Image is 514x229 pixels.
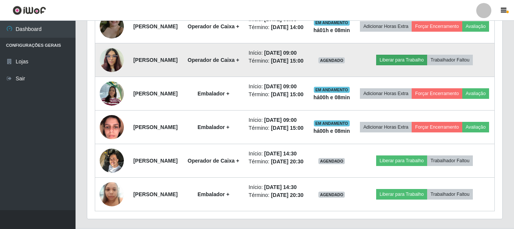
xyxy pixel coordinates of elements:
strong: Operador de Caixa + [188,158,239,164]
span: AGENDADO [318,158,345,164]
time: [DATE] 14:30 [264,184,297,190]
strong: [PERSON_NAME] [133,57,178,63]
img: 1749491955515.jpeg [100,111,124,143]
strong: [PERSON_NAME] [133,191,178,197]
button: Forçar Encerramento [412,122,462,132]
strong: há 01 h e 08 min [313,27,350,33]
time: [DATE] 15:00 [271,58,303,64]
time: [DATE] 20:30 [271,192,303,198]
button: Trabalhador Faltou [427,189,473,200]
li: Término: [249,191,304,199]
strong: [PERSON_NAME] [133,23,178,29]
button: Forçar Encerramento [412,21,462,32]
li: Término: [249,23,304,31]
strong: [PERSON_NAME] [133,124,178,130]
button: Liberar para Trabalho [376,155,427,166]
strong: há 00 h e 08 min [313,94,350,100]
strong: Embalador + [198,91,229,97]
li: Término: [249,57,304,65]
button: Avaliação [462,21,489,32]
img: CoreUI Logo [12,6,46,15]
img: 1737811794614.jpeg [100,5,124,48]
button: Liberar para Trabalho [376,55,427,65]
span: AGENDADO [318,57,345,63]
strong: Operador de Caixa + [188,57,239,63]
li: Início: [249,116,304,124]
li: Início: [249,183,304,191]
li: Início: [249,49,304,57]
time: [DATE] 20:30 [271,158,303,164]
li: Início: [249,150,304,158]
span: EM ANDAMENTO [314,120,350,126]
button: Adicionar Horas Extra [360,88,412,99]
time: [DATE] 15:00 [271,91,303,97]
time: [DATE] 15:00 [271,125,303,131]
li: Término: [249,158,304,166]
button: Avaliação [462,122,489,132]
time: [DATE] 09:00 [264,50,297,56]
li: Término: [249,91,304,98]
span: EM ANDAMENTO [314,87,350,93]
strong: [PERSON_NAME] [133,91,178,97]
img: 1736260046838.jpeg [100,178,124,210]
time: [DATE] 14:00 [271,24,303,30]
button: Trabalhador Faltou [427,55,473,65]
time: [DATE] 09:00 [264,117,297,123]
button: Liberar para Trabalho [376,189,427,200]
img: 1725217718320.jpeg [100,144,124,177]
time: [DATE] 14:30 [264,151,297,157]
button: Adicionar Horas Extra [360,122,412,132]
button: Forçar Encerramento [412,88,462,99]
strong: há 00 h e 08 min [313,128,350,134]
span: EM ANDAMENTO [314,20,350,26]
img: 1749147122191.jpeg [100,77,124,109]
span: AGENDADO [318,192,345,198]
time: [DATE] 09:00 [264,83,297,89]
strong: [PERSON_NAME] [133,158,178,164]
li: Início: [249,83,304,91]
strong: Operador de Caixa + [188,23,239,29]
strong: Embalador + [198,124,229,130]
button: Avaliação [462,88,489,99]
img: 1743385442240.jpeg [100,44,124,76]
li: Término: [249,124,304,132]
strong: Embalador + [198,191,229,197]
button: Adicionar Horas Extra [360,21,412,32]
button: Trabalhador Faltou [427,155,473,166]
